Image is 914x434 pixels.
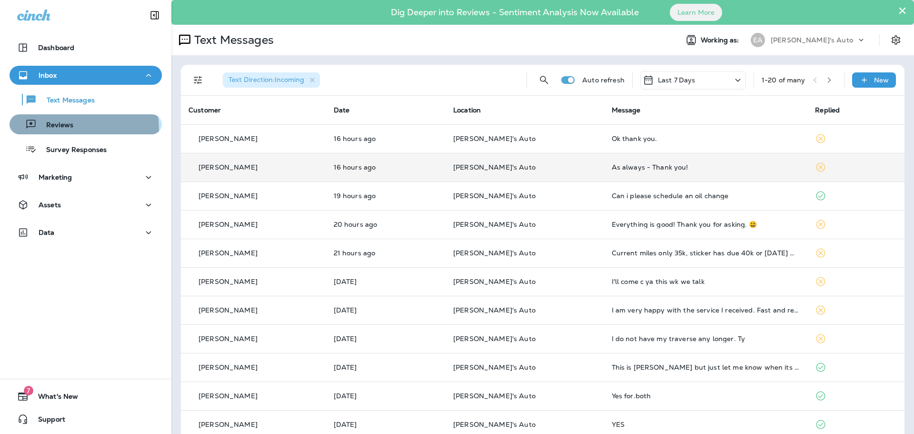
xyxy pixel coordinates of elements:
button: Close [898,3,907,18]
span: Support [29,415,65,427]
p: [PERSON_NAME] [199,192,258,200]
div: Yes for.both [612,392,800,400]
p: Inbox [39,71,57,79]
button: Assets [10,195,162,214]
button: Dashboard [10,38,162,57]
p: Sep 24, 2025 11:56 AM [334,192,438,200]
button: Settings [887,31,904,49]
p: Survey Responses [37,146,107,155]
span: Date [334,106,350,114]
p: [PERSON_NAME] [199,221,258,228]
p: [PERSON_NAME] [199,392,258,400]
p: [PERSON_NAME] [199,163,258,171]
button: Filters [189,71,208,90]
p: Reviews [37,121,73,130]
button: Reviews [10,114,162,134]
p: Assets [39,201,61,209]
p: Sep 24, 2025 10:29 AM [334,249,438,257]
span: [PERSON_NAME]'s Auto [453,420,536,429]
button: Support [10,410,162,429]
span: Message [612,106,641,114]
button: Marketing [10,168,162,187]
p: Last 7 Days [658,76,695,84]
button: Search Messages [535,71,554,90]
p: Data [39,229,55,236]
button: Data [10,223,162,242]
button: Inbox [10,66,162,85]
div: Can i please schedule an oil change [612,192,800,200]
p: Marketing [39,173,72,181]
button: Text Messages [10,90,162,110]
div: Ok thank you. [612,135,800,142]
p: Text Messages [37,96,95,105]
div: As always - Thank you! [612,163,800,171]
div: I am very happy with the service I received. Fast and reliable service. I truly appreciate everyo... [612,306,800,314]
p: Text Messages [190,33,274,47]
span: Text Direction : Incoming [228,75,304,84]
span: [PERSON_NAME]'s Auto [453,306,536,314]
div: EA [751,33,765,47]
span: [PERSON_NAME]'s Auto [453,392,536,400]
p: Sep 24, 2025 03:23 PM [334,163,438,171]
p: Sep 23, 2025 12:30 PM [334,363,438,371]
p: [PERSON_NAME] [199,335,258,343]
p: Dig Deeper into Reviews - Sentiment Analysis Now Available [363,11,666,14]
p: Dashboard [38,44,74,51]
p: Sep 23, 2025 01:41 PM [334,335,438,343]
span: [PERSON_NAME]'s Auto [453,363,536,372]
p: [PERSON_NAME]'s Auto [771,36,853,44]
p: Sep 23, 2025 11:49 AM [334,392,438,400]
p: Sep 23, 2025 11:31 AM [334,421,438,428]
span: Replied [815,106,840,114]
div: I do not have my traverse any longer. Ty [612,335,800,343]
button: Survey Responses [10,139,162,159]
span: [PERSON_NAME]'s Auto [453,134,536,143]
button: Learn More [670,4,722,21]
div: 1 - 20 of many [762,76,805,84]
span: [PERSON_NAME]'s Auto [453,249,536,257]
button: 7What's New [10,387,162,406]
p: Auto refresh [582,76,625,84]
p: Sep 24, 2025 03:40 PM [334,135,438,142]
div: I'll come c ya this wk we talk [612,278,800,285]
div: Everything is good! Thank you for asking. 😃 [612,221,800,228]
div: Current miles only 35k, sticker has due 40k or Feb 2026 🤗✔️ I'll hold off for now. [612,249,800,257]
span: What's New [29,393,78,404]
p: [PERSON_NAME] [199,363,258,371]
span: [PERSON_NAME]'s Auto [453,277,536,286]
div: This is Josh but just let me know when its done. Thank you! [612,363,800,371]
span: [PERSON_NAME]'s Auto [453,163,536,172]
p: [PERSON_NAME] [199,306,258,314]
span: Working as: [701,36,741,44]
span: [PERSON_NAME]'s Auto [453,220,536,229]
span: [PERSON_NAME]'s Auto [453,192,536,200]
p: [PERSON_NAME] [199,249,258,257]
div: Text Direction:Incoming [223,72,320,88]
p: New [874,76,889,84]
p: Sep 23, 2025 03:24 PM [334,306,438,314]
p: Sep 24, 2025 11:27 AM [334,221,438,228]
p: [PERSON_NAME] [199,135,258,142]
span: Customer [189,106,221,114]
div: YES [612,421,800,428]
span: [PERSON_NAME]'s Auto [453,334,536,343]
p: Sep 23, 2025 05:33 PM [334,278,438,285]
span: 7 [24,386,33,395]
button: Collapse Sidebar [141,6,168,25]
p: [PERSON_NAME] [199,421,258,428]
span: Location [453,106,481,114]
p: [PERSON_NAME] [199,278,258,285]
